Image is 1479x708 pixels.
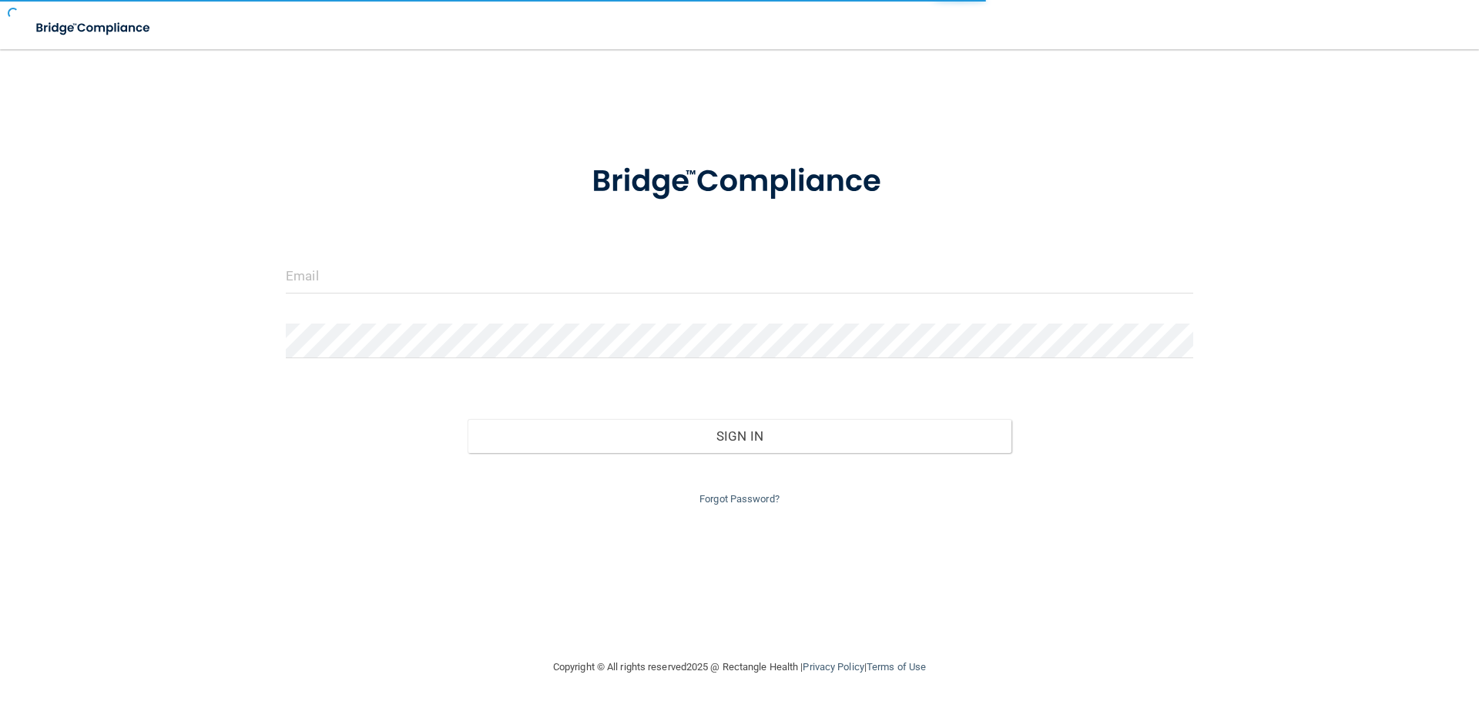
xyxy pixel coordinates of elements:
a: Privacy Policy [803,661,864,673]
button: Sign In [468,419,1012,453]
img: bridge_compliance_login_screen.278c3ca4.svg [560,142,919,222]
a: Terms of Use [867,661,926,673]
a: Forgot Password? [699,493,780,505]
img: bridge_compliance_login_screen.278c3ca4.svg [23,12,165,44]
input: Email [286,259,1193,294]
div: Copyright © All rights reserved 2025 @ Rectangle Health | | [458,643,1021,692]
